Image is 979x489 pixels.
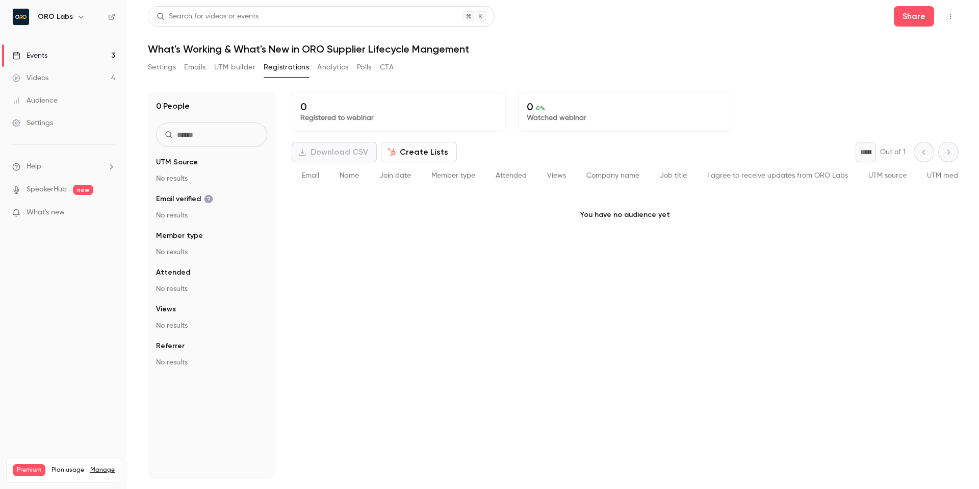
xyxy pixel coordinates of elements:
span: Email verified [156,194,213,204]
section: facet-groups [156,157,267,368]
span: Help [27,161,41,172]
p: You have no audience yet [292,189,959,240]
span: Plan usage [51,466,84,474]
li: help-dropdown-opener [12,161,115,172]
p: No results [156,247,267,257]
span: What's new [27,207,65,218]
div: Audience [12,95,58,106]
span: UTM source [868,172,907,179]
button: CTA [380,59,394,76]
span: new [73,185,93,195]
h1: What's Working & What's New in ORO Supplier Lifecycle Mangement [148,43,959,55]
p: No results [156,284,267,294]
span: UTM Source [156,157,198,167]
span: Attended [496,172,527,179]
span: Email [302,172,319,179]
span: Member type [156,231,203,241]
h6: ORO Labs [38,12,73,22]
span: Premium [13,464,45,476]
p: No results [156,357,267,368]
img: ORO Labs [13,9,29,25]
button: Create Lists [381,142,457,162]
a: SpeakerHub [27,184,67,195]
span: 0 % [536,105,545,112]
div: Settings [12,118,53,128]
span: Member type [431,172,475,179]
p: Watched webinar [527,113,724,123]
span: Company name [586,172,639,179]
button: UTM builder [214,59,255,76]
button: Settings [148,59,176,76]
span: UTM medium [927,172,970,179]
p: 0 [527,101,724,113]
iframe: Noticeable Trigger [103,208,115,217]
span: Views [156,304,176,314]
p: No results [156,210,267,221]
button: Share [894,6,934,27]
p: Out of 1 [880,147,906,157]
span: Referrer [156,341,185,351]
button: Analytics [317,59,349,76]
div: Videos [12,73,48,83]
p: No results [156,321,267,331]
div: Events [12,51,47,61]
button: Polls [357,59,372,76]
button: Emails [184,59,205,76]
span: Job title [660,172,687,179]
span: Attended [156,267,190,278]
h1: 0 People [156,100,190,112]
span: Join date [379,172,411,179]
span: I agree to receive updates from ORO Labs [707,172,848,179]
p: Registered to webinar [300,113,497,123]
p: No results [156,174,267,184]
a: Manage [90,466,115,474]
p: 0 [300,101,497,113]
div: Search for videos or events [157,11,259,22]
span: Views [547,172,566,179]
span: Name [340,172,359,179]
button: Registrations [264,59,309,76]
